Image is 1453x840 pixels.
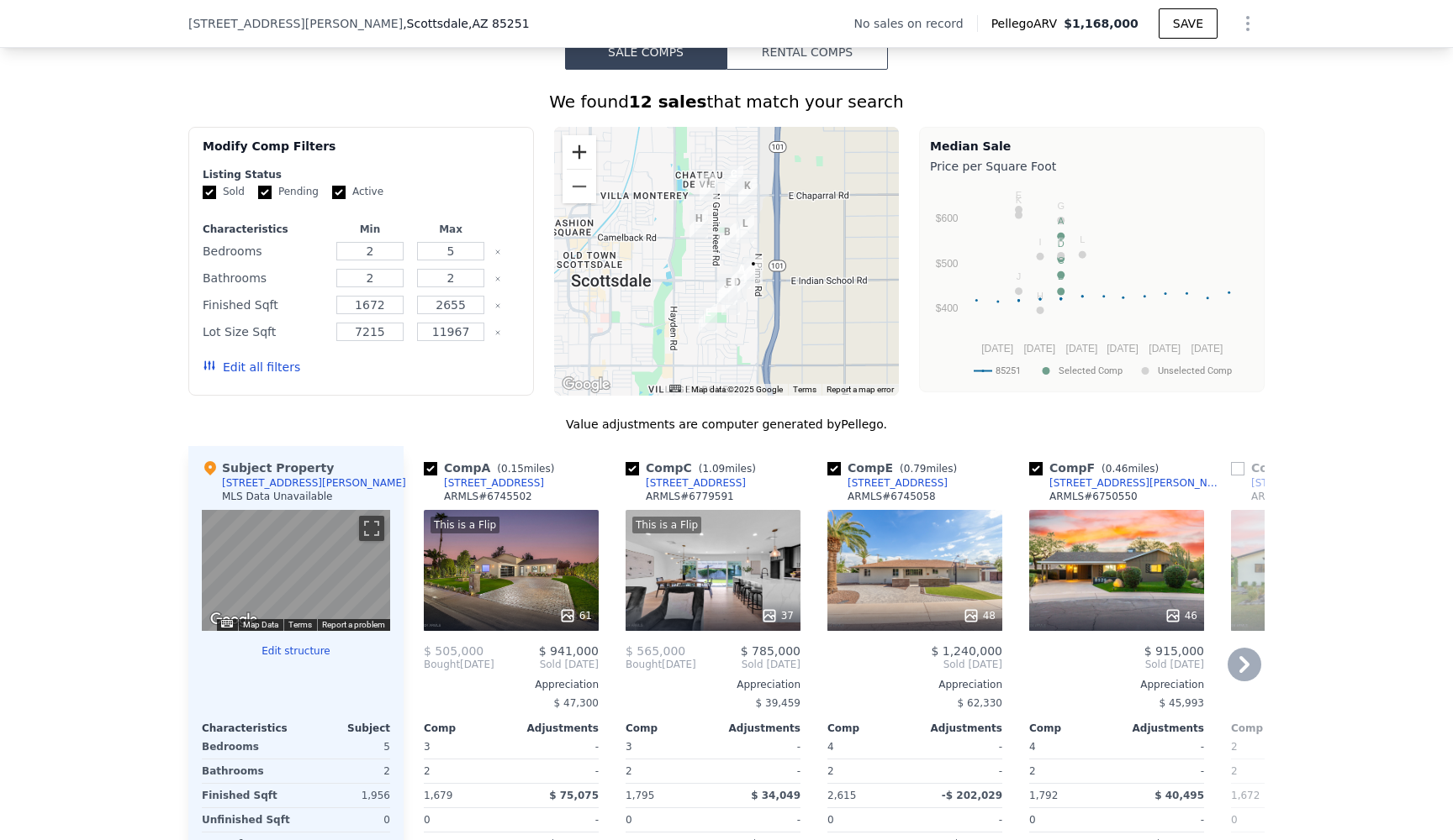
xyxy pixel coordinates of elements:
[1029,790,1058,801] span: 1,792
[626,476,746,490] a: [STREET_ADDRESS]
[1149,343,1181,354] text: [DATE]
[1023,343,1055,354] text: [DATE]
[424,722,511,735] div: Comp
[1095,463,1165,475] span: ( miles)
[756,697,800,709] span: $ 39,459
[827,759,911,783] div: 2
[206,609,262,631] img: Google
[936,213,959,224] text: $600
[1231,678,1406,691] div: Appreciation
[893,463,964,475] span: ( miles)
[203,168,520,181] div: Listing Status
[738,177,757,206] div: 8714 E Rancho Vista Dr
[718,223,737,252] div: 8514 E Turney Ave
[221,620,233,627] button: Keyboard shortcuts
[424,476,544,490] a: [STREET_ADDRESS]
[1058,236,1064,246] text: F
[222,490,333,503] div: MLS Data Unavailable
[848,476,948,490] div: [STREET_ADDRESS]
[1120,759,1204,783] div: -
[424,658,460,671] span: Bought
[494,276,501,282] button: Clear
[699,304,717,333] div: 8301 E Angus Dr
[1165,607,1197,624] div: 46
[827,459,964,476] div: Comp E
[646,490,734,503] div: ARMLS # 6779591
[1029,678,1204,691] div: Appreciation
[563,170,596,203] button: Zoom out
[1029,741,1036,753] span: 4
[203,320,326,344] div: Lot Size Sqft
[744,255,763,284] div: 8740 E Amelia Ave
[501,463,524,475] span: 0.15
[691,385,783,394] span: Map data ©2025 Google
[515,759,599,783] div: -
[963,607,996,624] div: 48
[515,808,599,832] div: -
[299,784,390,807] div: 1,956
[444,476,544,490] div: [STREET_ADDRESS]
[332,186,346,199] input: Active
[626,741,632,753] span: 3
[203,186,216,199] input: Sold
[918,735,1002,759] div: -
[565,34,726,70] button: Sale Comps
[626,459,763,476] div: Comp C
[494,329,501,336] button: Clear
[626,722,713,735] div: Comp
[490,463,561,475] span: ( miles)
[202,510,390,631] div: Street View
[1017,271,1022,281] text: J
[1016,190,1022,200] text: E
[1080,234,1085,244] text: L
[424,741,431,753] span: 3
[700,173,718,202] div: 8314 E Mariposa Dr
[203,239,326,263] div: Bedrooms
[827,476,948,490] a: [STREET_ADDRESS]
[558,374,614,396] a: Open this area in Google Maps (opens a new window)
[258,186,272,199] input: Pending
[203,293,326,317] div: Finished Sqft
[1231,741,1238,753] span: 2
[1029,759,1113,783] div: 2
[827,385,894,394] a: Report a map error
[936,258,959,270] text: $500
[930,178,1254,388] svg: A chart.
[1058,271,1064,281] text: B
[203,138,520,168] div: Modify Comp Filters
[188,416,1265,433] div: Value adjustments are computer generated by Pellego .
[626,814,632,826] span: 0
[511,722,599,735] div: Adjustments
[1107,343,1139,354] text: [DATE]
[716,735,800,759] div: -
[981,343,1013,354] text: [DATE]
[958,697,1002,709] span: $ 62,330
[188,90,1265,113] div: We found that match your search
[930,155,1254,178] div: Price per Square Foot
[1058,216,1065,226] text: A
[424,678,599,691] div: Appreciation
[1160,697,1204,709] span: $ 45,993
[515,735,599,759] div: -
[1064,17,1139,30] span: $1,168,000
[1231,7,1265,40] button: Show Options
[1037,291,1044,301] text: H
[549,790,599,801] span: $ 75,075
[942,790,1002,801] span: -$ 202,029
[431,517,499,533] div: This is a Flip
[692,463,763,475] span: ( miles)
[827,722,915,735] div: Comp
[444,490,532,503] div: ARMLS # 6745502
[696,658,800,671] span: Sold [DATE]
[222,476,406,490] div: [STREET_ADDRESS][PERSON_NAME]
[827,814,834,826] span: 0
[424,790,452,801] span: 1,679
[424,759,508,783] div: 2
[1029,476,1224,490] a: [STREET_ADDRESS][PERSON_NAME]
[728,274,747,302] div: 8601 E Indianola Ave
[203,185,245,199] label: Sold
[632,517,701,533] div: This is a Flip
[1231,459,1369,476] div: Comp G
[1066,343,1098,354] text: [DATE]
